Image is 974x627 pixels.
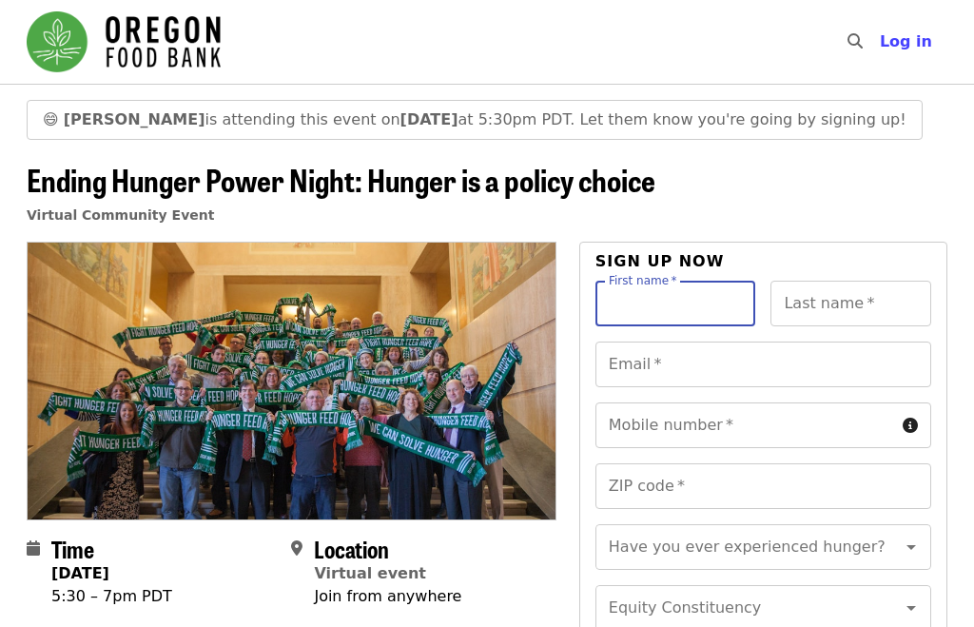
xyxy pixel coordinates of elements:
[865,23,947,61] button: Log in
[903,417,918,435] i: circle-info icon
[27,157,655,202] span: Ending Hunger Power Night: Hunger is a policy choice
[43,110,59,128] span: grinning face emoji
[27,207,214,223] a: Virtual Community Event
[27,11,221,72] img: Oregon Food Bank - Home
[595,342,931,387] input: Email
[595,252,725,270] span: Sign up now
[51,564,109,582] strong: [DATE]
[874,19,889,65] input: Search
[64,110,906,128] span: is attending this event on at 5:30pm PDT. Let them know you're going by signing up!
[64,110,205,128] strong: [PERSON_NAME]
[27,539,40,558] i: calendar icon
[51,532,94,565] span: Time
[770,281,931,326] input: Last name
[291,539,302,558] i: map-marker-alt icon
[595,463,931,509] input: ZIP code
[847,32,863,50] i: search icon
[28,243,555,519] img: Ending Hunger Power Night: Hunger is a policy choice organized by Oregon Food Bank
[880,32,932,50] span: Log in
[51,585,172,608] div: 5:30 – 7pm PDT
[898,534,925,560] button: Open
[314,564,426,582] a: Virtual event
[400,110,458,128] strong: [DATE]
[595,402,895,448] input: Mobile number
[314,587,461,605] span: Join from anywhere
[595,281,756,326] input: First name
[314,532,389,565] span: Location
[898,595,925,621] button: Open
[609,275,677,286] label: First name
